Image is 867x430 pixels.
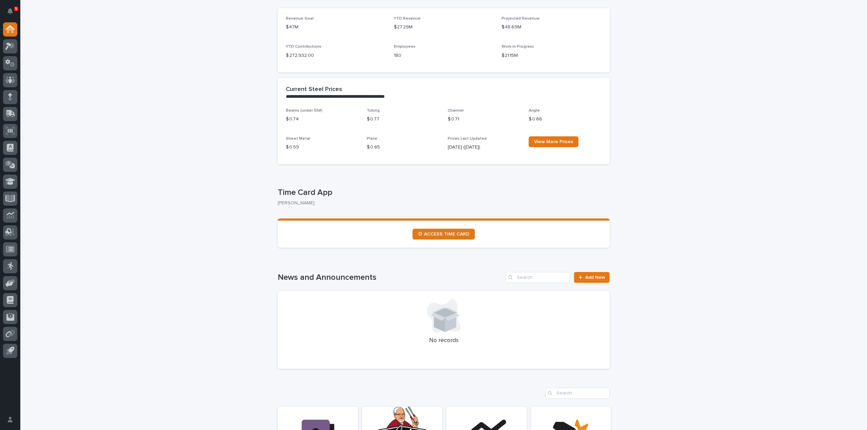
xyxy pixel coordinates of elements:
[367,109,380,113] span: Tubing
[286,24,386,31] p: $47M
[502,17,540,21] span: Projected Revenue
[448,137,487,141] span: Prices Last Updated
[278,273,503,282] h1: News and Announcements
[529,136,578,147] a: View More Prices
[8,8,17,19] div: Notifications5
[502,52,601,59] p: $21.15M
[394,45,416,49] span: Employees
[286,137,310,141] span: Sheet Metal
[278,200,604,206] p: [PERSON_NAME]
[286,52,386,59] p: $ 272,932.00
[286,144,359,151] p: $ 0.59
[286,45,321,49] span: YTD Contributions
[574,272,610,283] a: Add New
[413,229,475,240] a: ⏲ ACCESS TIME CARD
[15,6,17,11] p: 5
[367,137,377,141] span: Plate
[506,272,570,283] input: Search
[585,275,605,280] span: Add New
[278,188,607,198] p: Time Card App
[286,17,314,21] span: Revenue Goal
[394,17,421,21] span: YTD Revenue
[448,144,521,151] p: [DATE] ([DATE])
[286,109,322,113] span: Beams (under 55#)
[3,4,17,18] button: Notifications
[394,52,494,59] p: 180
[545,388,610,399] input: Search
[418,232,469,236] span: ⏲ ACCESS TIME CARD
[529,109,540,113] span: Angle
[367,116,440,123] p: $ 0.77
[448,116,521,123] p: $ 0.71
[502,24,601,31] p: $48.69M
[286,337,601,344] p: No records
[502,45,534,49] span: Work in Progress
[286,86,342,93] h2: Current Steel Prices
[286,116,359,123] p: $ 0.74
[534,139,573,144] span: View More Prices
[529,116,601,123] p: $ 0.66
[367,144,440,151] p: $ 0.65
[394,24,494,31] p: $27.29M
[448,109,464,113] span: Channel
